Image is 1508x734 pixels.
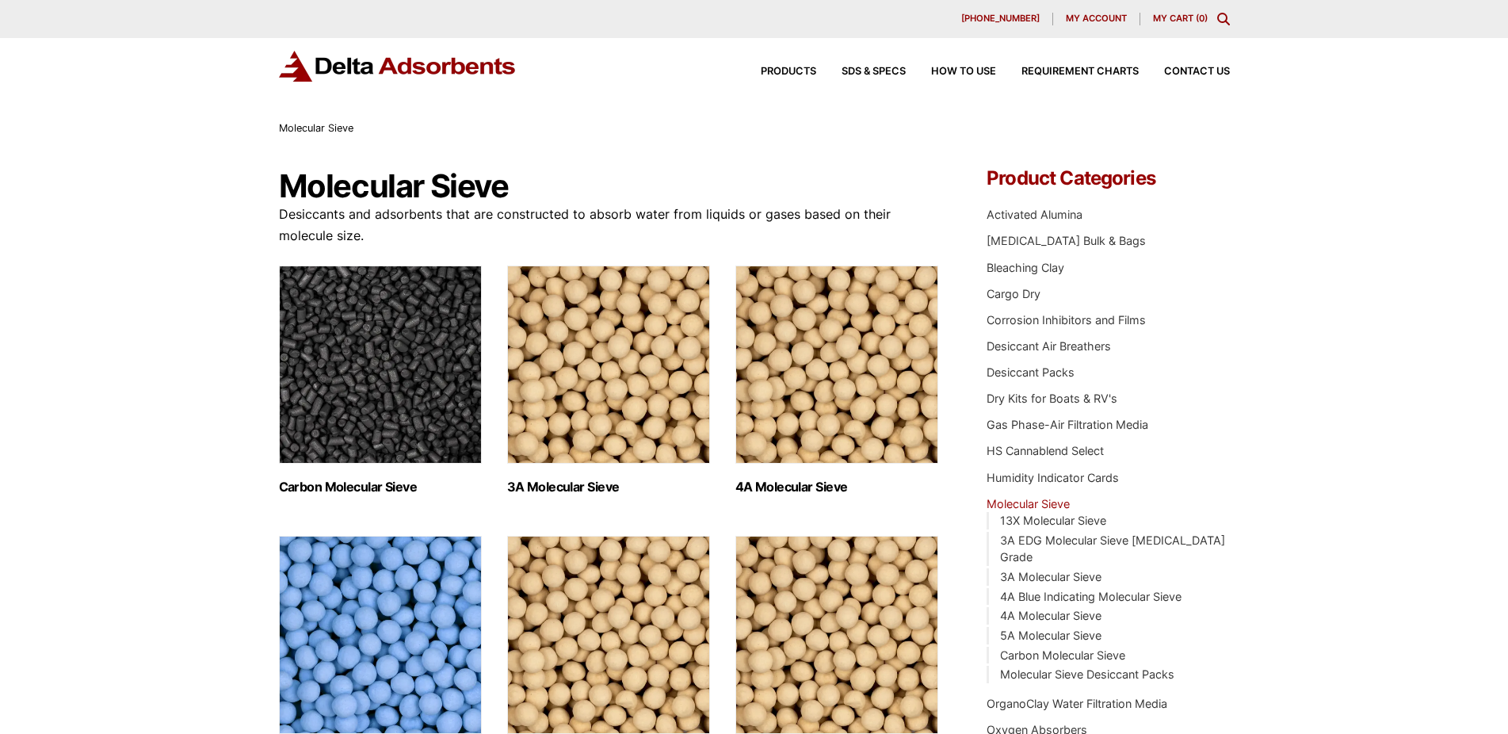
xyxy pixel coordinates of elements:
[987,261,1064,274] a: Bleaching Clay
[1053,13,1140,25] a: My account
[949,13,1053,25] a: [PHONE_NUMBER]
[1000,590,1182,603] a: 4A Blue Indicating Molecular Sieve
[1199,13,1204,24] span: 0
[279,266,482,495] a: Visit product category Carbon Molecular Sieve
[931,67,996,77] span: How to Use
[1021,67,1139,77] span: Requirement Charts
[906,67,996,77] a: How to Use
[735,67,816,77] a: Products
[987,392,1117,405] a: Dry Kits for Boats & RV's
[987,208,1082,221] a: Activated Alumina
[1217,13,1230,25] div: Toggle Modal Content
[987,313,1146,327] a: Corrosion Inhibitors and Films
[735,480,938,495] h2: 4A Molecular Sieve
[507,480,710,495] h2: 3A Molecular Sieve
[1000,667,1174,681] a: Molecular Sieve Desiccant Packs
[1164,67,1230,77] span: Contact Us
[1000,570,1101,583] a: 3A Molecular Sieve
[279,122,353,134] span: Molecular Sieve
[1000,514,1106,527] a: 13X Molecular Sieve
[987,234,1146,247] a: [MEDICAL_DATA] Bulk & Bags
[735,266,938,495] a: Visit product category 4A Molecular Sieve
[507,536,710,734] img: 5A Molecular Sieve
[279,169,940,204] h1: Molecular Sieve
[507,266,710,464] img: 3A Molecular Sieve
[987,339,1111,353] a: Desiccant Air Breathers
[1066,14,1127,23] span: My account
[987,365,1075,379] a: Desiccant Packs
[1000,648,1125,662] a: Carbon Molecular Sieve
[279,480,482,495] h2: Carbon Molecular Sieve
[1139,67,1230,77] a: Contact Us
[987,287,1040,300] a: Cargo Dry
[761,67,816,77] span: Products
[279,204,940,247] p: Desiccants and adsorbents that are constructed to absorb water from liquids or gases based on the...
[1000,533,1225,564] a: 3A EDG Molecular Sieve [MEDICAL_DATA] Grade
[735,266,938,464] img: 4A Molecular Sieve
[279,536,482,734] img: 4A Blue Indicating Molecular Sieve
[507,266,710,495] a: Visit product category 3A Molecular Sieve
[842,67,906,77] span: SDS & SPECS
[816,67,906,77] a: SDS & SPECS
[987,497,1070,510] a: Molecular Sieve
[987,169,1229,188] h4: Product Categories
[987,471,1119,484] a: Humidity Indicator Cards
[996,67,1139,77] a: Requirement Charts
[1153,13,1208,24] a: My Cart (0)
[279,266,482,464] img: Carbon Molecular Sieve
[1000,629,1101,642] a: 5A Molecular Sieve
[279,51,517,82] img: Delta Adsorbents
[961,14,1040,23] span: [PHONE_NUMBER]
[987,444,1104,457] a: HS Cannablend Select
[987,697,1167,710] a: OrganoClay Water Filtration Media
[1000,609,1101,622] a: 4A Molecular Sieve
[987,418,1148,431] a: Gas Phase-Air Filtration Media
[735,536,938,734] img: 13X Molecular Sieve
